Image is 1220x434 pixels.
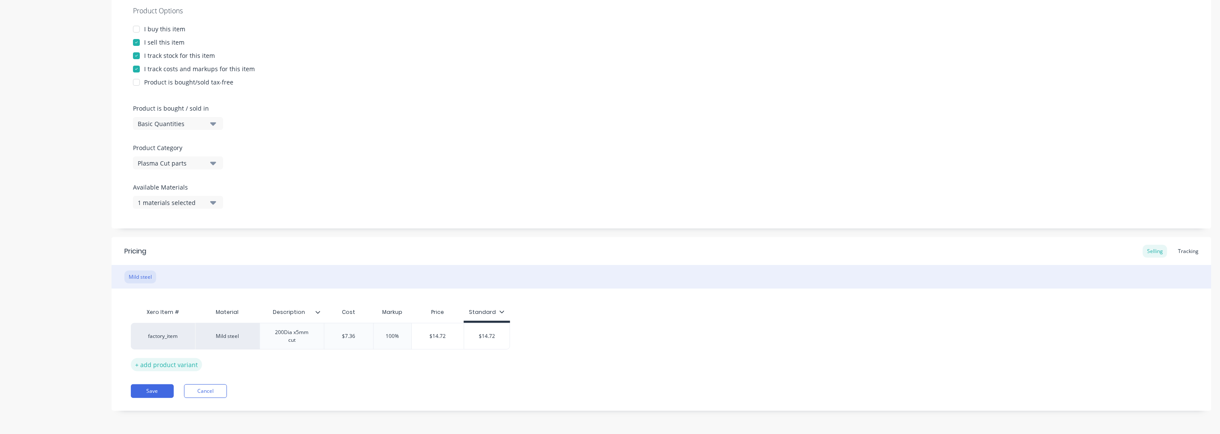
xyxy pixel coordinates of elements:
div: I buy this item [144,24,185,33]
div: factory_itemMild steel200Dia x5mm cut$7.36100%$14.72$14.72 [131,323,510,350]
button: Save [131,384,174,398]
button: Cancel [184,384,227,398]
label: Available Materials [133,183,223,192]
div: I sell this item [144,38,184,47]
div: Product is bought/sold tax-free [144,78,233,87]
div: Product Options [133,6,1190,16]
div: Material [195,304,260,321]
button: 1 materials selected [133,196,223,209]
div: I track costs and markups for this item [144,64,255,73]
div: 100% [371,325,414,347]
div: Description [260,304,324,321]
label: Product Category [133,143,219,152]
div: $7.36 [324,325,373,347]
div: Plasma Cut parts [138,159,206,168]
div: Standard [469,308,504,316]
div: Xero Item # [131,304,195,321]
div: Tracking [1174,245,1203,258]
div: I track stock for this item [144,51,215,60]
div: Price [411,304,464,321]
div: factory_item [139,332,187,340]
div: $14.72 [412,325,464,347]
div: 200Dia x5mm cut [269,327,316,346]
div: Mild steel [195,323,260,350]
div: Pricing [124,246,146,256]
label: Product is bought / sold in [133,104,219,113]
button: Plasma Cut parts [133,157,223,169]
button: Basic Quantities [133,117,223,130]
div: Mild steel [124,271,156,283]
div: Cost [324,304,373,321]
div: Markup [373,304,411,321]
div: Selling [1143,245,1167,258]
div: Basic Quantities [138,119,206,128]
div: 1 materials selected [138,198,206,207]
div: $14.72 [464,325,510,347]
div: + add product variant [131,358,202,371]
div: Description [260,301,319,323]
